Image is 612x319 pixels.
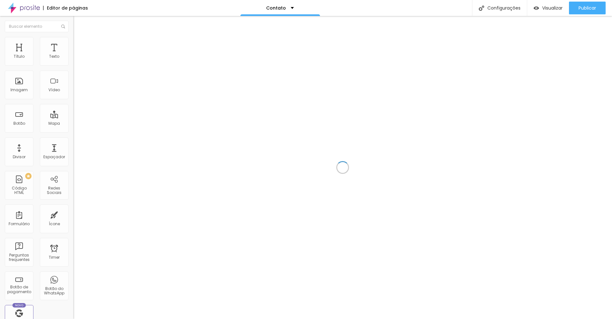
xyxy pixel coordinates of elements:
div: Imagem [11,88,28,92]
div: Vídeo [48,88,60,92]
button: Publicar [569,2,606,14]
div: Redes Sociais [41,186,67,195]
div: Ícone [49,222,60,226]
div: Título [14,54,25,59]
span: Visualizar [542,5,563,11]
div: Editor de páginas [43,6,88,10]
div: Botão de pagamento [6,285,32,294]
img: Icone [61,25,65,28]
div: Novo [12,303,26,308]
div: Timer [49,255,60,260]
input: Buscar elemento [5,21,69,32]
img: Icone [479,5,484,11]
div: Divisor [13,155,25,159]
div: Botão do WhatsApp [41,286,67,296]
div: Mapa [48,121,60,126]
img: view-1.svg [534,5,539,11]
span: Publicar [579,5,596,11]
button: Visualizar [527,2,569,14]
div: Texto [49,54,59,59]
div: Botão [13,121,25,126]
p: Contato [266,6,286,10]
div: Espaçador [43,155,65,159]
div: Código HTML [6,186,32,195]
div: Perguntas frequentes [6,253,32,262]
div: Formulário [9,222,30,226]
